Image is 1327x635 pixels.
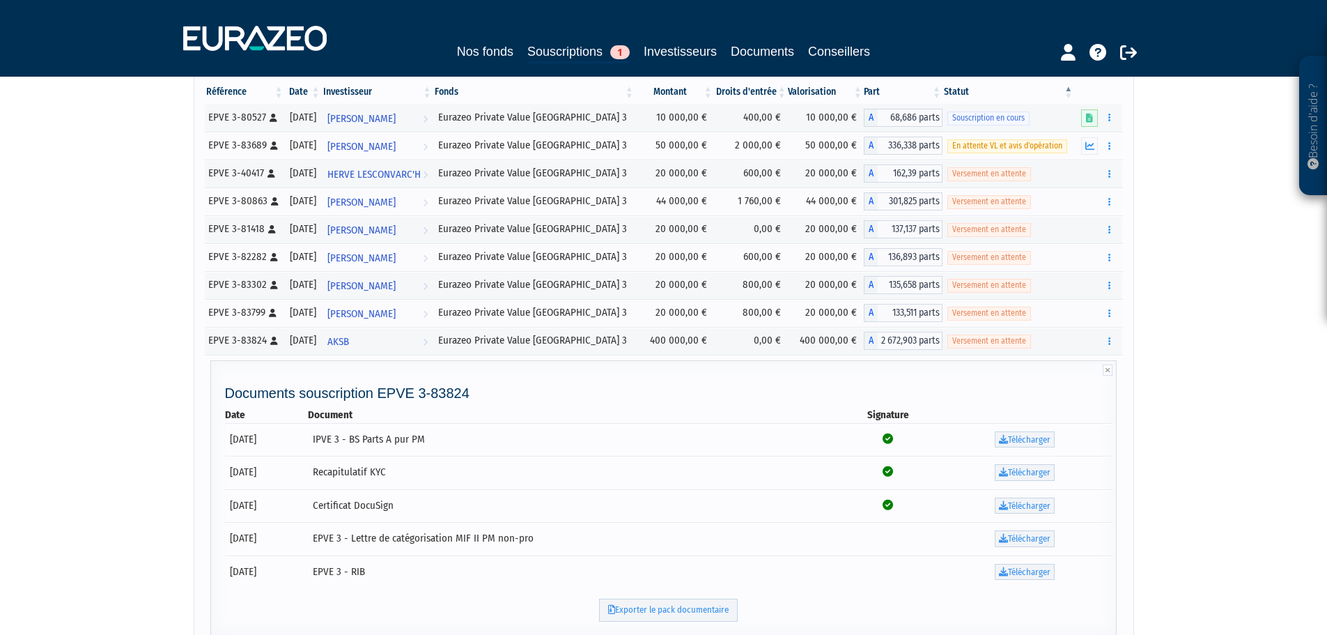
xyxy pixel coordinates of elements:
[271,197,279,206] i: [Français] Personne physique
[864,248,878,266] span: A
[635,299,714,327] td: 20 000,00 €
[308,556,839,589] td: EPVE 3 - RIB
[878,304,942,322] span: 133,511 parts
[290,250,317,264] div: [DATE]
[322,160,433,188] a: HERVE LESCONVARC'H
[208,333,280,348] div: EPVE 3-83824
[322,132,433,160] a: [PERSON_NAME]
[947,279,1031,292] span: Versement en attente
[327,106,396,132] span: [PERSON_NAME]
[635,327,714,355] td: 400 000,00 €
[947,167,1031,181] span: Versement en attente
[864,220,878,238] span: A
[308,489,839,523] td: Certificat DocuSign
[327,134,396,160] span: [PERSON_NAME]
[864,109,942,127] div: A - Eurazeo Private Value Europe 3
[788,80,864,104] th: Valorisation: activer pour trier la colonne par ordre croissant
[635,132,714,160] td: 50 000,00 €
[947,195,1031,208] span: Versement en attente
[714,160,788,188] td: 600,00 €
[1305,63,1321,189] p: Besoin d'aide ?
[731,42,794,61] a: Documents
[438,110,630,125] div: Eurazeo Private Value [GEOGRAPHIC_DATA] 3
[183,26,327,51] img: 1732889491-logotype_eurazeo_blanc_rvb.png
[527,42,630,63] a: Souscriptions1
[270,141,278,150] i: [Français] Personne physique
[878,192,942,211] span: 301,825 parts
[225,423,309,457] td: [DATE]
[225,522,309,556] td: [DATE]
[290,277,317,292] div: [DATE]
[269,309,277,317] i: [Français] Personne physique
[290,194,317,208] div: [DATE]
[788,243,864,271] td: 20 000,00 €
[864,137,878,155] span: A
[423,329,428,355] i: Voir l'investisseur
[864,304,942,322] div: A - Eurazeo Private Value Europe 3
[322,299,433,327] a: [PERSON_NAME]
[788,160,864,188] td: 20 000,00 €
[635,160,714,188] td: 20 000,00 €
[947,223,1031,236] span: Versement en attente
[423,134,428,160] i: Voir l'investisseur
[788,104,864,132] td: 10 000,00 €
[290,333,317,348] div: [DATE]
[268,225,276,234] i: [Français] Personne physique
[864,332,942,350] div: A - Eurazeo Private Value Europe 3
[438,166,630,181] div: Eurazeo Private Value [GEOGRAPHIC_DATA] 3
[322,215,433,243] a: [PERSON_NAME]
[290,222,317,236] div: [DATE]
[864,304,878,322] span: A
[714,215,788,243] td: 0,00 €
[308,423,839,457] td: IPVE 3 - BS Parts A pur PM
[635,215,714,243] td: 20 000,00 €
[322,271,433,299] a: [PERSON_NAME]
[290,110,317,125] div: [DATE]
[270,114,277,122] i: [Français] Personne physique
[290,305,317,320] div: [DATE]
[322,243,433,271] a: [PERSON_NAME]
[878,332,942,350] span: 2 672,903 parts
[322,80,433,104] th: Investisseur: activer pour trier la colonne par ordre croissant
[225,556,309,589] td: [DATE]
[610,45,630,59] span: 1
[995,431,1055,448] a: Télécharger
[208,166,280,181] div: EPVE 3-40417
[714,80,788,104] th: Droits d'entrée: activer pour trier la colonne par ordre croissant
[270,281,278,289] i: [Français] Personne physique
[327,273,396,299] span: [PERSON_NAME]
[308,408,839,422] th: Document
[327,245,396,271] span: [PERSON_NAME]
[839,408,936,422] th: Signature
[947,335,1031,348] span: Versement en attente
[788,271,864,299] td: 20 000,00 €
[995,498,1055,514] a: Télécharger
[308,456,839,489] td: Recapitulatif KYC
[714,188,788,215] td: 1 760,00 €
[438,305,630,320] div: Eurazeo Private Value [GEOGRAPHIC_DATA] 3
[270,253,278,261] i: [Français] Personne physique
[438,138,630,153] div: Eurazeo Private Value [GEOGRAPHIC_DATA] 3
[225,489,309,523] td: [DATE]
[208,305,280,320] div: EPVE 3-83799
[423,245,428,271] i: Voir l'investisseur
[205,80,285,104] th: Référence : activer pour trier la colonne par ordre croissant
[878,109,942,127] span: 68,686 parts
[878,137,942,155] span: 336,338 parts
[714,132,788,160] td: 2 000,00 €
[635,188,714,215] td: 44 000,00 €
[635,80,714,104] th: Montant: activer pour trier la colonne par ordre croissant
[208,277,280,292] div: EPVE 3-83302
[423,273,428,299] i: Voir l'investisseur
[878,276,942,294] span: 135,658 parts
[285,80,322,104] th: Date: activer pour trier la colonne par ordre croissant
[995,564,1055,581] a: Télécharger
[635,243,714,271] td: 20 000,00 €
[808,42,870,61] a: Conseillers
[208,250,280,264] div: EPVE 3-82282
[225,456,309,489] td: [DATE]
[788,188,864,215] td: 44 000,00 €
[423,301,428,327] i: Voir l'investisseur
[947,139,1067,153] span: En attente VL et avis d'opération
[290,138,317,153] div: [DATE]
